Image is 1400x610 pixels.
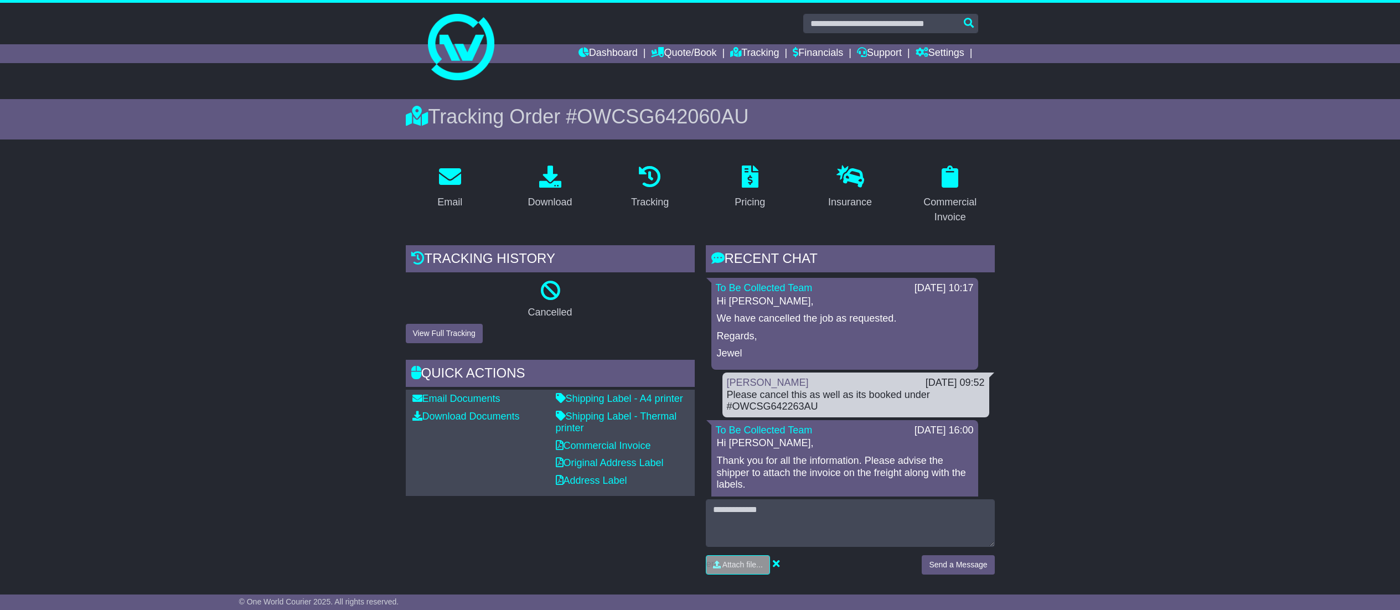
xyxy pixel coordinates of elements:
[412,411,520,422] a: Download Documents
[717,455,973,491] p: Thank you for all the information. Please advise the shipper to attach the invoice on the freight...
[556,440,651,451] a: Commercial Invoice
[631,195,669,210] div: Tracking
[735,195,765,210] div: Pricing
[437,195,462,210] div: Email
[821,162,879,214] a: Insurance
[430,162,469,214] a: Email
[727,377,809,388] a: [PERSON_NAME]
[916,44,964,63] a: Settings
[520,162,579,214] a: Download
[556,393,683,404] a: Shipping Label - A4 printer
[406,324,483,343] button: View Full Tracking
[406,245,695,275] div: Tracking history
[406,105,995,128] div: Tracking Order #
[577,105,748,128] span: OWCSG642060AU
[717,437,973,449] p: Hi [PERSON_NAME],
[727,162,772,214] a: Pricing
[239,597,399,606] span: © One World Courier 2025. All rights reserved.
[717,313,973,325] p: We have cancelled the job as requested.
[922,555,994,575] button: Send a Message
[926,377,985,389] div: [DATE] 09:52
[716,282,813,293] a: To Be Collected Team
[412,393,500,404] a: Email Documents
[915,425,974,437] div: [DATE] 16:00
[727,389,985,413] div: Please cancel this as well as its booked under #OWCSG642263AU
[793,44,843,63] a: Financials
[730,44,779,63] a: Tracking
[556,475,627,486] a: Address Label
[828,195,872,210] div: Insurance
[717,348,973,360] p: Jewel
[556,457,664,468] a: Original Address Label
[717,296,973,308] p: Hi [PERSON_NAME],
[624,162,676,214] a: Tracking
[913,195,988,225] div: Commercial Invoice
[706,245,995,275] div: RECENT CHAT
[406,360,695,390] div: Quick Actions
[556,411,677,434] a: Shipping Label - Thermal printer
[716,425,813,436] a: To Be Collected Team
[915,282,974,294] div: [DATE] 10:17
[578,44,638,63] a: Dashboard
[406,307,695,319] p: Cancelled
[717,330,973,343] p: Regards,
[857,44,902,63] a: Support
[717,497,973,520] p: Regards, Jewel
[906,162,995,229] a: Commercial Invoice
[651,44,716,63] a: Quote/Book
[528,195,572,210] div: Download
